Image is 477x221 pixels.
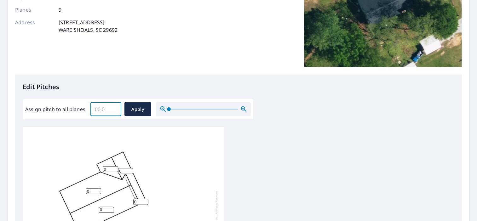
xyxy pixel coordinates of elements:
[129,105,146,113] span: Apply
[59,19,118,34] p: [STREET_ADDRESS] WARE SHOALS, SC 29692
[124,102,151,116] button: Apply
[15,19,53,34] p: Address
[59,6,61,14] p: 9
[15,6,53,14] p: Planes
[25,105,85,113] label: Assign pitch to all planes
[90,100,121,118] input: 00.0
[23,82,454,92] p: Edit Pitches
